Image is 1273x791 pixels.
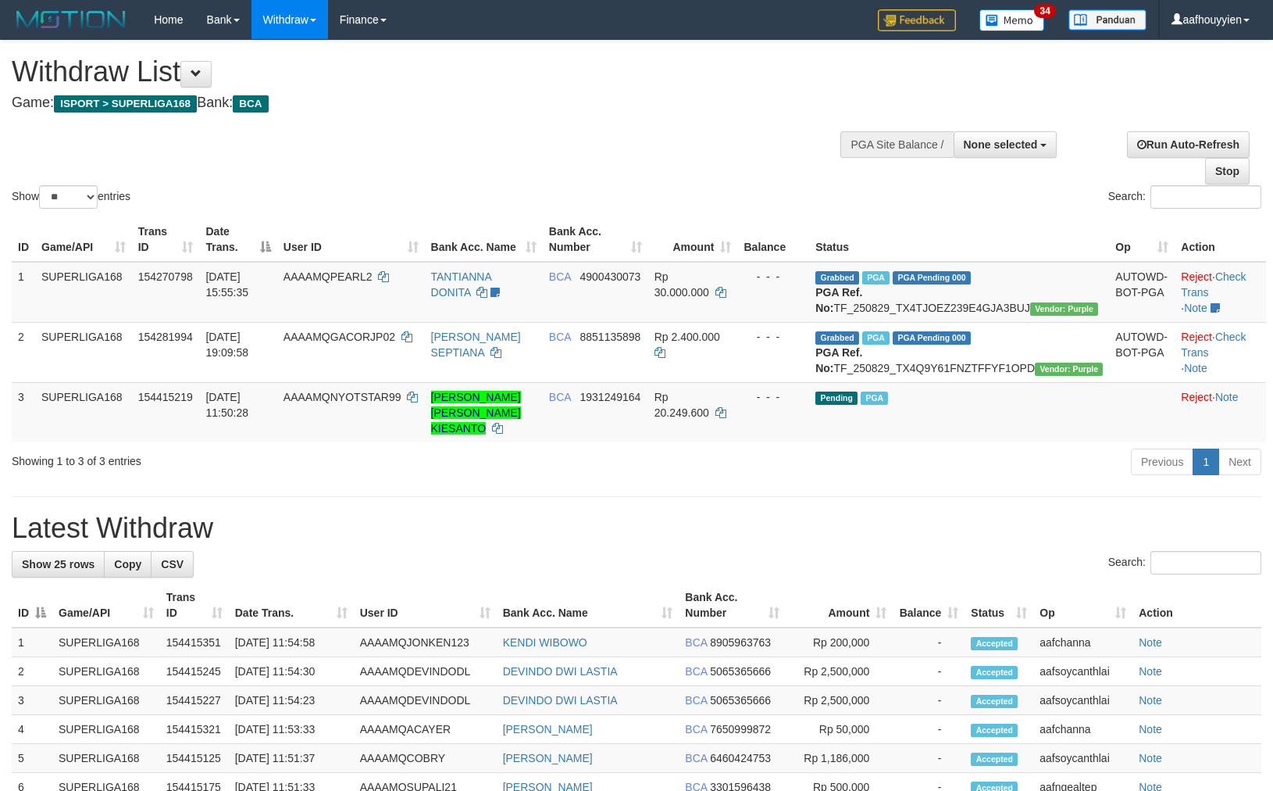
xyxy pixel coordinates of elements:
[503,723,593,736] a: [PERSON_NAME]
[431,270,492,299] a: TANTIANNA DONITA
[425,217,543,262] th: Bank Acc. Name: activate to sort column ascending
[1033,628,1132,657] td: aafchanna
[229,583,354,628] th: Date Trans.: activate to sort column ascending
[138,270,193,283] span: 154270798
[22,558,94,571] span: Show 25 rows
[648,217,738,262] th: Amount: activate to sort column ascending
[1131,449,1193,475] a: Previous
[12,744,52,773] td: 5
[229,686,354,715] td: [DATE] 11:54:23
[710,636,771,649] span: Copy 8905963763 to clipboard
[233,95,268,113] span: BCA
[229,628,354,657] td: [DATE] 11:54:58
[12,262,35,323] td: 1
[12,628,52,657] td: 1
[971,724,1018,737] span: Accepted
[1181,270,1246,299] a: Check Trans
[809,217,1109,262] th: Status
[12,686,52,715] td: 3
[549,331,571,343] span: BCA
[1108,185,1261,209] label: Search:
[685,694,707,707] span: BCA
[1215,391,1239,403] a: Note
[12,217,35,262] th: ID
[12,322,35,382] td: 2
[893,271,971,285] span: PGA Pending
[549,270,571,283] span: BCA
[12,8,130,31] img: MOTION_logo.png
[52,744,160,773] td: SUPERLIGA168
[52,715,160,744] td: SUPERLIGA168
[1175,217,1266,262] th: Action
[1175,322,1266,382] td: · ·
[283,331,395,343] span: AAAAMQGACORJP02
[354,686,497,715] td: AAAAMQDEVINDODL
[1033,715,1132,744] td: aafchanna
[199,217,276,262] th: Date Trans.: activate to sort column descending
[840,131,953,158] div: PGA Site Balance /
[1034,4,1055,18] span: 34
[1132,583,1261,628] th: Action
[1193,449,1219,475] a: 1
[710,665,771,678] span: Copy 5065365666 to clipboard
[786,686,893,715] td: Rp 2,500,000
[954,131,1057,158] button: None selected
[35,262,132,323] td: SUPERLIGA168
[160,657,229,686] td: 154415245
[964,138,1038,151] span: None selected
[138,331,193,343] span: 154281994
[1108,551,1261,574] label: Search:
[503,665,618,678] a: DEVINDO DWI LASTIA
[815,331,859,345] span: Grabbed
[1150,551,1261,574] input: Search:
[35,322,132,382] td: SUPERLIGA168
[815,271,859,285] span: Grabbed
[1184,302,1207,314] a: Note
[12,513,1261,544] h1: Latest Withdraw
[580,331,641,343] span: Copy 8851135898 to clipboard
[809,322,1109,382] td: TF_250829_TX4Q9Y61FNZTFFYF1OPD
[1030,302,1098,316] span: Vendor URL: https://trx4.1velocity.biz
[1175,262,1266,323] td: · ·
[1150,185,1261,209] input: Search:
[893,331,971,345] span: PGA Pending
[52,657,160,686] td: SUPERLIGA168
[12,447,519,469] div: Showing 1 to 3 of 3 entries
[971,666,1018,679] span: Accepted
[654,331,720,343] span: Rp 2.400.000
[862,331,890,345] span: Marked by aafnonsreyleab
[580,270,641,283] span: Copy 4900430073 to clipboard
[1175,382,1266,442] td: ·
[39,185,98,209] select: Showentries
[1218,449,1261,475] a: Next
[1139,665,1162,678] a: Note
[1109,322,1175,382] td: AUTOWD-BOT-PGA
[1205,158,1250,184] a: Stop
[431,391,521,435] a: [PERSON_NAME] [PERSON_NAME] KIESANTO
[1139,694,1162,707] a: Note
[354,715,497,744] td: AAAAMQACAYER
[1033,657,1132,686] td: aafsoycanthlai
[971,753,1018,766] span: Accepted
[893,715,965,744] td: -
[160,744,229,773] td: 154415125
[685,752,707,764] span: BCA
[710,723,771,736] span: Copy 7650999872 to clipboard
[710,694,771,707] span: Copy 5065365666 to clipboard
[497,583,679,628] th: Bank Acc. Name: activate to sort column ascending
[580,391,641,403] span: Copy 1931249164 to clipboard
[12,56,833,88] h1: Withdraw List
[862,271,890,285] span: Marked by aafmaleo
[1033,744,1132,773] td: aafsoycanthlai
[893,583,965,628] th: Balance: activate to sort column ascending
[1033,686,1132,715] td: aafsoycanthlai
[965,583,1033,628] th: Status: activate to sort column ascending
[503,636,587,649] a: KENDI WIBOWO
[1127,131,1250,158] a: Run Auto-Refresh
[503,694,618,707] a: DEVINDO DWI LASTIA
[503,752,593,764] a: [PERSON_NAME]
[12,715,52,744] td: 4
[743,389,803,405] div: - - -
[229,657,354,686] td: [DATE] 11:54:30
[52,686,160,715] td: SUPERLIGA168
